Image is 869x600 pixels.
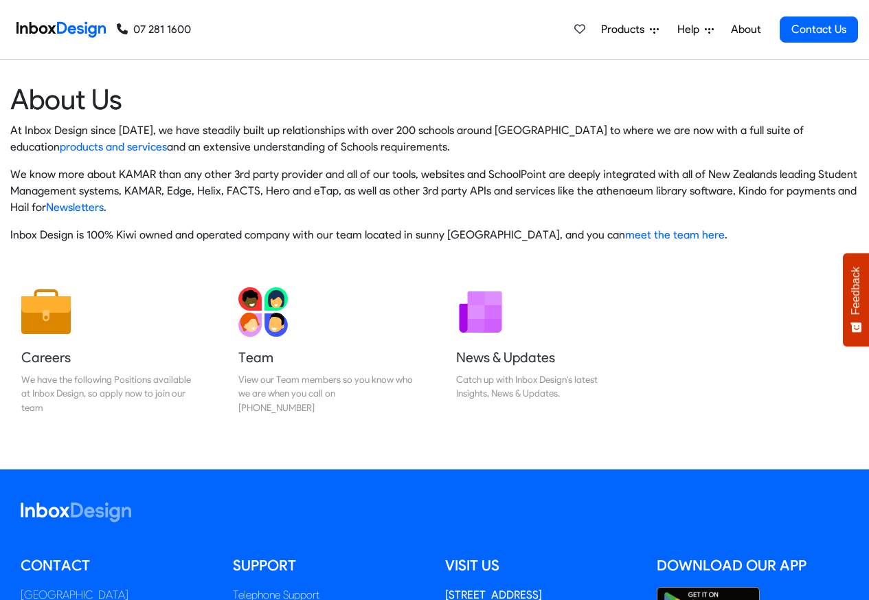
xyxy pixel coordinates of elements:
a: 07 281 1600 [117,21,191,38]
a: products and services [60,140,167,153]
p: We know more about KAMAR than any other 3rd party provider and all of our tools, websites and Sch... [10,166,859,216]
div: Catch up with Inbox Design's latest Insights, News & Updates. [456,373,631,401]
a: Products [596,16,664,43]
div: We have the following Positions available at Inbox Design, so apply now to join our team [21,373,196,414]
h5: Visit us [445,555,637,576]
a: Newsletters [46,201,104,214]
a: Team View our Team members so you know who we are when you call on [PHONE_NUMBER] [227,276,424,425]
a: Contact Us [780,16,858,43]
a: News & Updates Catch up with Inbox Design's latest Insights, News & Updates. [445,276,642,425]
h5: Careers [21,348,196,367]
h5: Contact [21,555,212,576]
heading: About Us [10,82,859,117]
a: Careers We have the following Positions available at Inbox Design, so apply now to join our team [10,276,207,425]
a: About [727,16,765,43]
p: Inbox Design is 100% Kiwi owned and operated company with our team located in sunny [GEOGRAPHIC_D... [10,227,859,243]
h5: News & Updates [456,348,631,367]
h5: Download our App [657,555,848,576]
h5: Team [238,348,413,367]
span: Products [601,21,650,38]
a: meet the team here [625,228,725,241]
button: Feedback - Show survey [843,253,869,346]
img: 2022_01_13_icon_job.svg [21,287,71,337]
span: Feedback [850,267,862,315]
a: Help [672,16,719,43]
div: View our Team members so you know who we are when you call on [PHONE_NUMBER] [238,373,413,414]
img: 2022_01_13_icon_team.svg [238,287,288,337]
img: 2022_01_12_icon_newsletter.svg [456,287,506,337]
p: At Inbox Design since [DATE], we have steadily built up relationships with over 200 schools aroun... [10,122,859,155]
h5: Support [233,555,425,576]
span: Help [677,21,705,38]
img: logo_inboxdesign_white.svg [21,502,131,522]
